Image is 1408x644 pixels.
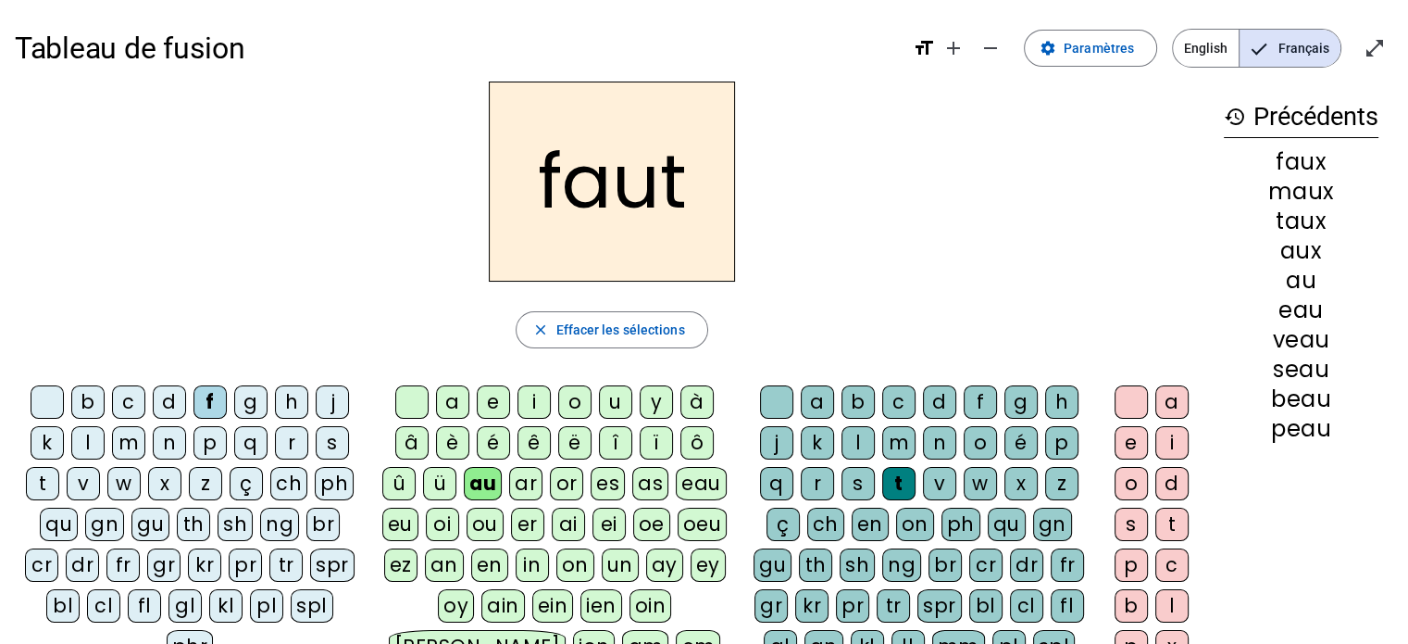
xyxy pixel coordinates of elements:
div: th [177,508,210,541]
div: w [107,467,141,500]
div: n [923,426,956,460]
div: ey [691,549,726,582]
button: Diminuer la taille de la police [972,30,1009,67]
div: es [591,467,625,500]
div: oy [438,589,474,623]
div: spr [310,549,355,582]
div: fl [1051,589,1084,623]
div: pr [836,589,869,623]
div: tr [269,549,303,582]
div: seau [1224,359,1378,381]
h2: faut [489,82,735,282]
div: k [31,426,64,460]
button: Paramètres [1024,30,1157,67]
div: gn [1033,508,1072,541]
div: c [1155,549,1189,582]
div: b [71,385,105,419]
mat-icon: close [531,322,548,338]
div: g [234,385,268,419]
div: gu [754,549,791,582]
div: spr [917,589,962,623]
div: à [680,385,714,419]
div: i [517,385,551,419]
button: Effacer les sélections [516,311,707,348]
div: r [275,426,308,460]
div: ch [270,467,307,500]
div: d [1155,467,1189,500]
div: fl [128,589,161,623]
div: ein [532,589,574,623]
div: e [477,385,510,419]
div: pr [229,549,262,582]
div: qu [40,508,78,541]
div: beau [1224,388,1378,410]
div: oeu [678,508,728,541]
mat-icon: settings [1040,40,1056,57]
div: é [477,426,510,460]
div: ain [481,589,525,623]
div: a [1155,385,1189,419]
div: peau [1224,418,1378,440]
div: eau [1224,299,1378,322]
div: eu [382,508,418,541]
div: â [395,426,429,460]
div: è [436,426,469,460]
div: gu [131,508,169,541]
div: o [1115,467,1148,500]
div: ai [552,508,585,541]
div: c [882,385,916,419]
div: bl [46,589,80,623]
div: a [436,385,469,419]
div: fr [1051,549,1084,582]
h3: Précédents [1224,96,1378,138]
div: oin [629,589,672,623]
div: ç [766,508,800,541]
div: y [640,385,673,419]
div: gl [168,589,202,623]
div: cl [1010,589,1043,623]
div: ng [260,508,299,541]
div: dr [1010,549,1043,582]
div: ü [423,467,456,500]
div: c [112,385,145,419]
div: taux [1224,210,1378,233]
div: h [1045,385,1078,419]
div: é [1004,426,1038,460]
div: v [923,467,956,500]
div: d [153,385,186,419]
div: un [602,549,639,582]
div: ng [882,549,921,582]
div: ç [230,467,263,500]
span: Français [1240,30,1340,67]
div: sh [840,549,875,582]
div: p [1115,549,1148,582]
div: en [852,508,889,541]
div: br [928,549,962,582]
div: z [189,467,222,500]
div: in [516,549,549,582]
div: oe [633,508,670,541]
div: a [801,385,834,419]
div: ien [580,589,622,623]
div: s [316,426,349,460]
mat-icon: history [1224,106,1246,128]
div: x [1004,467,1038,500]
div: ei [592,508,626,541]
div: pl [250,589,283,623]
div: k [801,426,834,460]
span: English [1173,30,1239,67]
div: ë [558,426,592,460]
div: qu [988,508,1026,541]
div: tr [877,589,910,623]
div: aux [1224,240,1378,262]
div: u [599,385,632,419]
div: ph [941,508,980,541]
div: t [26,467,59,500]
div: gn [85,508,124,541]
div: z [1045,467,1078,500]
div: r [801,467,834,500]
div: h [275,385,308,419]
div: ar [509,467,542,500]
div: ch [807,508,844,541]
h1: Tableau de fusion [15,19,898,78]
